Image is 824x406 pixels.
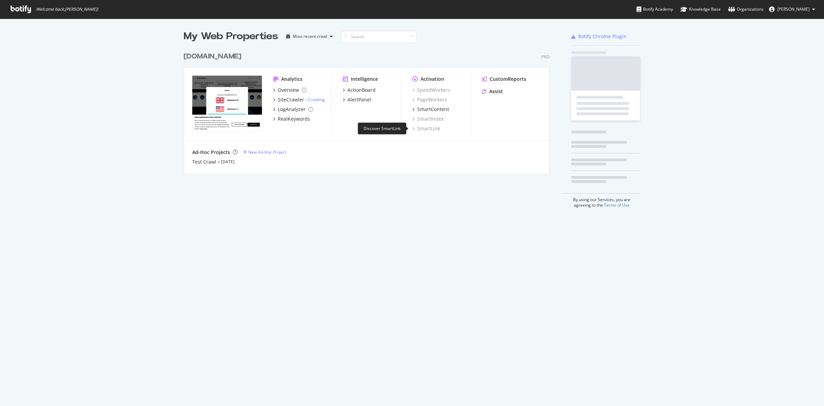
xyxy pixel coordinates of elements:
[184,52,244,62] a: [DOMAIN_NAME]
[36,7,98,12] span: Welcome back, [PERSON_NAME] !
[412,125,440,132] a: SmartLink
[221,159,234,165] a: [DATE]
[604,202,630,208] a: Terms of Use
[412,116,444,122] a: SmartIndex
[341,31,416,43] input: Search
[482,76,526,83] a: CustomReports
[273,116,310,122] a: RealKeywords
[728,6,764,13] div: Organizations
[417,106,449,113] div: SmartContent
[306,97,325,102] div: -
[489,88,503,95] div: Assist
[482,88,503,95] a: Assist
[243,149,286,155] a: New Ad-Hoc Project
[248,149,286,155] div: New Ad-Hoc Project
[490,76,526,83] div: CustomReports
[578,33,627,40] div: Botify Chrome Plugin
[293,34,327,39] div: Most recent crawl
[412,87,450,94] a: SpeedWorkers
[192,76,262,131] img: debenhams.com
[308,97,325,102] a: Crawling
[541,54,549,60] div: Pro
[680,6,721,13] div: Knowledge Base
[358,122,407,134] div: Discover SmartLink
[278,87,299,94] div: Overview
[278,96,304,103] div: SiteCrawler
[184,43,555,173] div: grid
[184,52,241,62] div: [DOMAIN_NAME]
[184,30,278,43] div: My Web Properties
[278,106,306,113] div: LogAnalyzer
[764,4,821,15] button: [PERSON_NAME]
[192,158,216,165] a: Test Crawl
[412,96,447,103] a: PageWorkers
[637,6,673,13] div: Botify Academy
[273,96,325,103] a: SiteCrawler- Crawling
[273,87,307,94] a: Overview
[777,6,810,12] span: Zubair Kakuji
[284,31,335,42] button: Most recent crawl
[347,96,371,103] div: AlertPanel
[273,106,313,113] a: LogAnalyzer
[343,87,376,94] a: ActionBoard
[351,76,378,83] div: Intelligence
[563,193,640,208] div: By using our Services, you are agreeing to the
[343,96,371,103] a: AlertPanel
[192,149,230,156] div: Ad-Hoc Projects
[278,116,310,122] div: RealKeywords
[571,33,627,40] a: Botify Chrome Plugin
[281,76,302,83] div: Analytics
[421,76,444,83] div: Activation
[347,87,376,94] div: ActionBoard
[412,106,449,113] a: SmartContent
